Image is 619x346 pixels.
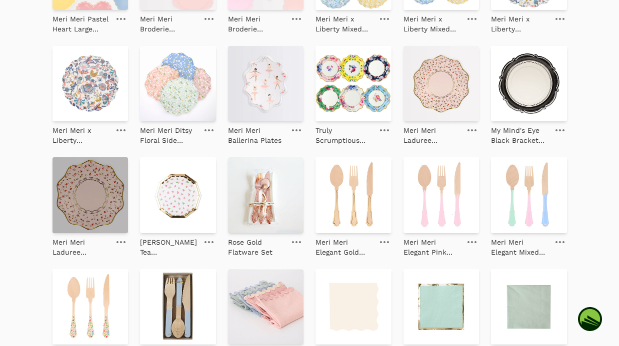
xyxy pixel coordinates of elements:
[140,14,198,34] p: Meri Meri Broderie Anglaise Lace Multi Dinner Plates
[491,121,549,145] a: My Mind's Eye Black Bracket Edge Paper Plates
[491,46,567,122] img: My Mind's Eye Black Bracket Edge Paper Plates
[228,237,286,257] p: Rose Gold Flatware Set
[228,233,286,257] a: Rose Gold Flatware Set
[228,10,286,34] a: Meri Meri Broderie Anglaise Lace Multi Side Plates
[140,10,198,34] a: Meri Meri Broderie Anglaise Lace Multi Dinner Plates
[140,46,216,122] img: Meri Meri Ditsy Floral Side Plates
[491,233,549,257] a: Meri Meri Elegant Mixed Colour Wooden Cutlery Set
[315,157,391,233] img: Meri Meri Elegant Gold Foil Detail Wooden Cutlery Set
[140,125,198,145] p: Meri Meri Ditsy Floral Side Plates
[52,157,128,233] img: Meri Meri Laduree Marie-Antoinette Dinner Plates
[403,121,461,145] a: Meri Meri Laduree [PERSON_NAME] Side Plates
[228,157,304,233] img: Rose Gold Flatware Set
[491,125,549,145] p: My Mind's Eye Black Bracket Edge Paper Plates
[52,269,128,345] img: Meri Meri Elegant Floral Wooden Cutlery Set
[315,125,373,145] p: Truly Scrumptious Dessert Plates
[52,125,110,145] p: Meri Meri x Liberty [PERSON_NAME] Reusable Small Plate
[52,10,110,34] a: Meri Meri Pastel Heart Large Plates
[140,157,216,233] a: Lola Dutch Tea Rose Small Plates
[52,237,110,257] p: Meri Meri Laduree [PERSON_NAME] Dinner Plates
[228,125,286,145] p: Meri Meri Ballerina Plates
[491,14,549,34] p: Meri Meri x Liberty [PERSON_NAME] Reusable Large Plate
[403,14,461,34] p: Meri Meri x Liberty Mixed Set Reusable Small Plates
[403,157,479,233] img: Meri Meri Elegant Pink Wooden Cutlery Set
[228,46,304,122] img: Meri Meri Ballerina Plates
[52,46,128,122] img: Meri Meri x Liberty Mabelle Reusable Small Plate
[52,121,110,145] a: Meri Meri x Liberty [PERSON_NAME] Reusable Small Plate
[140,237,198,257] p: [PERSON_NAME] Tea [PERSON_NAME] Small Plates
[491,157,567,233] img: Meri Meri Elegant Mixed Colour Wooden Cutlery Set
[403,10,461,34] a: Meri Meri x Liberty Mixed Set Reusable Small Plates
[315,14,373,34] p: Meri Meri x Liberty Mixed Set Reusable Large Plates
[315,269,391,345] img: French Creme Eco Large Napkins
[403,46,479,122] a: Meri Meri Laduree Marie-Antoinette Side Plates
[491,269,567,345] img: Shades Pistachio Cocktail Napkins
[491,237,549,257] p: Meri Meri Elegant Mixed Colour Wooden Cutlery Set
[140,233,198,257] a: [PERSON_NAME] Tea [PERSON_NAME] Small Plates
[52,233,110,257] a: Meri Meri Laduree [PERSON_NAME] Dinner Plates
[315,46,391,122] img: Truly Scrumptious Dessert Plates
[403,237,461,257] p: Meri Meri Elegant Pink Wooden Cutlery Set
[140,121,198,145] a: Meri Meri Ditsy Floral Side Plates
[140,269,216,345] img: Meri Meri Wooden Cutlery Set - Soft Blue
[315,237,373,257] p: Meri Meri Elegant Gold Foil Detail Wooden Cutlery Set
[52,14,110,34] p: Meri Meri Pastel Heart Large Plates
[403,125,461,145] p: Meri Meri Laduree [PERSON_NAME] Side Plates
[228,269,304,345] img: Meri Meri Pastel Ricrac Fabric Napkins
[403,233,461,257] a: Meri Meri Elegant Pink Wooden Cutlery Set
[491,10,549,34] a: Meri Meri x Liberty [PERSON_NAME] Reusable Large Plate
[315,10,373,34] a: Meri Meri x Liberty Mixed Set Reusable Large Plates
[228,14,286,34] p: Meri Meri Broderie Anglaise Lace Multi Side Plates
[315,121,373,145] a: Truly Scrumptious Dessert Plates
[228,121,286,145] a: Meri Meri Ballerina Plates
[403,269,479,345] img: Posh Chill Out Cocktail Napkins
[315,233,373,257] a: Meri Meri Elegant Gold Foil Detail Wooden Cutlery Set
